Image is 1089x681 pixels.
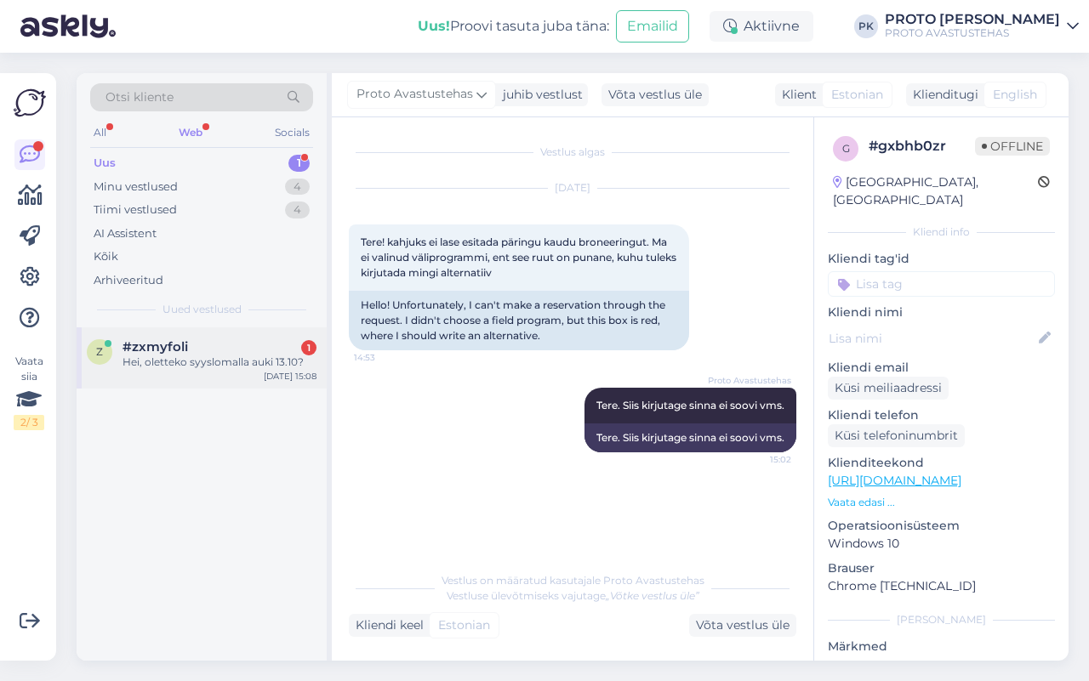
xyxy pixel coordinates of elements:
p: Kliendi email [828,359,1055,377]
div: [DATE] [349,180,796,196]
div: Vestlus algas [349,145,796,160]
p: Kliendi nimi [828,304,1055,321]
div: PROTO [PERSON_NAME] [885,13,1060,26]
span: Vestlus on määratud kasutajale Proto Avastustehas [442,574,704,587]
div: 2 / 3 [14,415,44,430]
span: 14:53 [354,351,418,364]
div: All [90,122,110,144]
p: Vaata edasi ... [828,495,1055,510]
p: Märkmed [828,638,1055,655]
a: [URL][DOMAIN_NAME] [828,473,961,488]
span: Proto Avastustehas [708,374,791,387]
span: g [842,142,850,155]
div: PK [854,14,878,38]
span: 15:02 [727,453,791,466]
p: Operatsioonisüsteem [828,517,1055,535]
div: Võta vestlus üle [689,614,796,637]
div: Socials [271,122,313,144]
p: Chrome [TECHNICAL_ID] [828,577,1055,595]
div: Kõik [94,248,118,265]
div: [DATE] 15:08 [264,370,316,383]
span: Estonian [831,86,883,104]
div: juhib vestlust [496,86,583,104]
span: z [96,345,103,358]
div: Uus [94,155,116,172]
b: Uus! [418,18,450,34]
img: Askly Logo [14,87,46,119]
div: 4 [285,201,310,218]
div: 1 [301,340,316,355]
div: AI Assistent [94,225,157,242]
div: 1 [288,155,310,172]
div: Proovi tasuta juba täna: [418,16,609,37]
div: Tiimi vestlused [94,201,177,218]
div: Klient [775,86,817,104]
input: Lisa tag [828,271,1055,297]
div: Küsi meiliaadressi [828,377,949,400]
div: Küsi telefoninumbrit [828,424,965,447]
div: Kliendi info [828,224,1055,240]
div: [GEOGRAPHIC_DATA], [GEOGRAPHIC_DATA] [833,173,1038,209]
p: Windows 10 [828,535,1055,553]
div: [PERSON_NAME] [828,612,1055,627]
span: Uued vestlused [162,302,242,317]
span: Proto Avastustehas [356,85,473,104]
span: Tere! kahjuks ei lase esitada päringu kaudu broneeringut. Ma ei valinud väliprogrammi, ent see ru... [361,236,679,279]
div: Minu vestlused [94,179,178,196]
span: Tere. Siis kirjutage sinna ei soovi vms. [596,399,784,411]
i: „Võtke vestlus üle” [606,589,699,602]
div: Arhiveeritud [94,272,163,289]
div: Klienditugi [906,86,978,104]
span: Vestluse ülevõtmiseks vajutage [447,589,699,602]
p: Kliendi telefon [828,406,1055,424]
button: Emailid [616,10,689,43]
div: 4 [285,179,310,196]
p: Brauser [828,559,1055,577]
p: Kliendi tag'id [828,250,1055,268]
div: PROTO AVASTUSTEHAS [885,26,1060,40]
div: Vaata siia [14,354,44,430]
span: Estonian [438,616,490,634]
span: #zxmyfoli [123,339,188,355]
span: Offline [975,137,1050,156]
div: Tere. Siis kirjutage sinna ei soovi vms. [584,423,796,452]
div: Hei, oletteko syyslomalla auki 13.10? [123,355,316,370]
p: Klienditeekond [828,454,1055,472]
div: # gxbhb0zr [869,136,975,156]
div: Aktiivne [710,11,813,42]
div: Hello! Unfortunately, I can't make a reservation through the request. I didn't choose a field pro... [349,291,689,350]
div: Kliendi keel [349,616,424,634]
input: Lisa nimi [829,329,1035,348]
span: English [993,86,1037,104]
a: PROTO [PERSON_NAME]PROTO AVASTUSTEHAS [885,13,1079,40]
div: Web [175,122,206,144]
div: Võta vestlus üle [602,83,709,106]
span: Otsi kliente [105,88,174,106]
